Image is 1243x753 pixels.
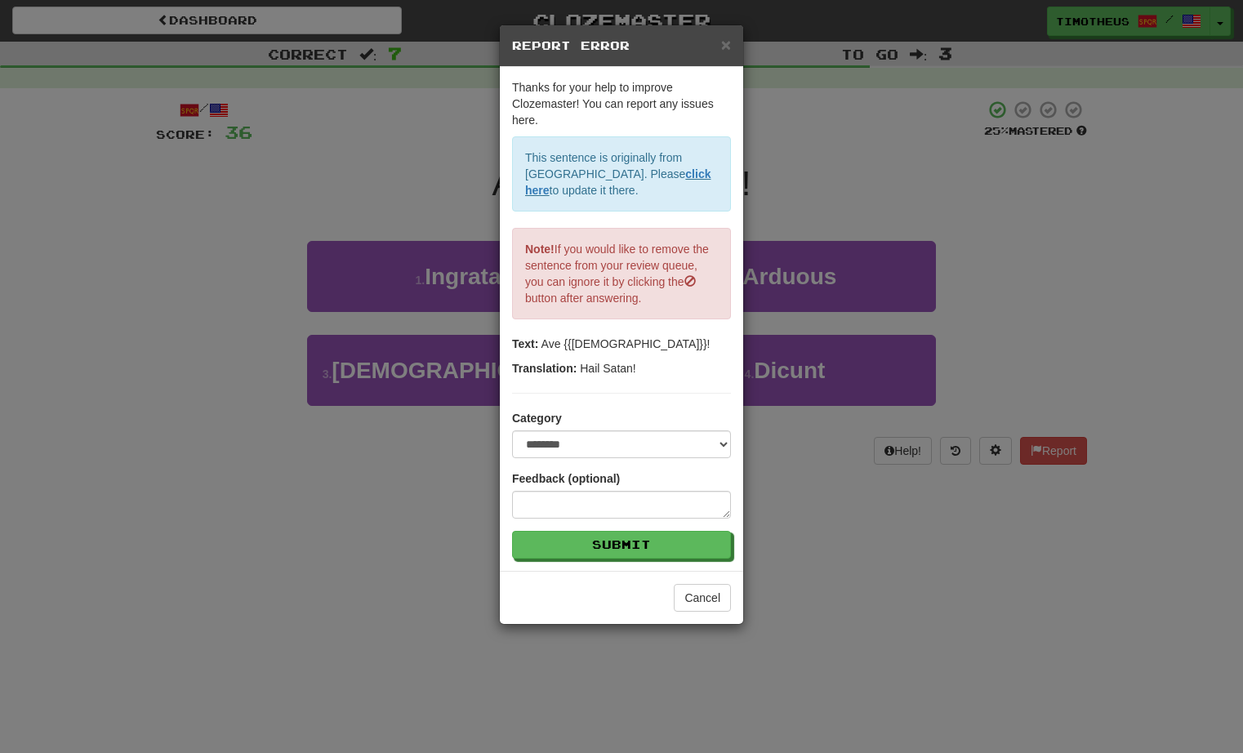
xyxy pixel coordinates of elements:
button: Submit [512,531,731,559]
strong: Note! [525,243,555,256]
h5: Report Error [512,38,731,54]
span: × [721,35,731,54]
p: If you would like to remove the sentence from your review queue, you can ignore it by clicking th... [512,228,731,319]
strong: Translation: [512,362,577,375]
p: Ave {{[DEMOGRAPHIC_DATA]}}! [512,336,731,352]
p: Hail Satan! [512,360,731,376]
p: This sentence is originally from [GEOGRAPHIC_DATA]. Please to update it there. [512,136,731,212]
label: Feedback (optional) [512,470,620,487]
button: Cancel [674,584,731,612]
button: Close [721,36,731,53]
label: Category [512,410,562,426]
p: Thanks for your help to improve Clozemaster! You can report any issues here. [512,79,731,128]
strong: Text: [512,337,538,350]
